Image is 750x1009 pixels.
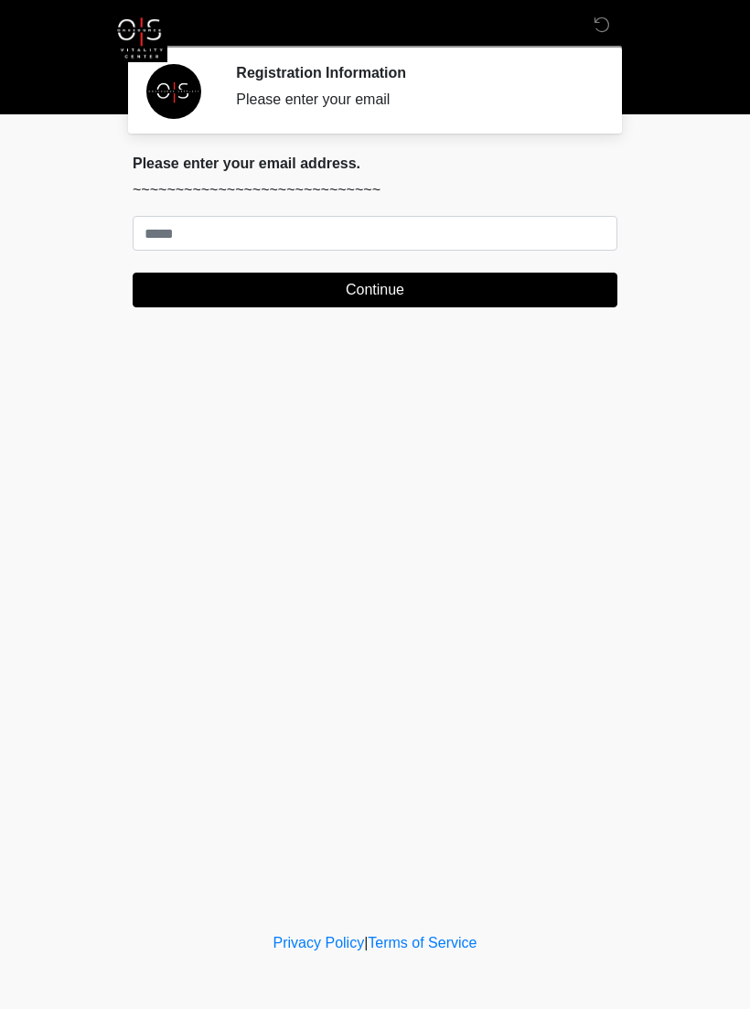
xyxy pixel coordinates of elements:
button: Continue [133,273,617,307]
div: Please enter your email [236,89,590,111]
h2: Please enter your email address. [133,155,617,172]
a: | [364,935,368,950]
a: Terms of Service [368,935,477,950]
img: Agent Avatar [146,64,201,119]
p: ~~~~~~~~~~~~~~~~~~~~~~~~~~~~~ [133,179,617,201]
a: Privacy Policy [273,935,365,950]
img: OneSource Vitality Logo [114,14,167,62]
